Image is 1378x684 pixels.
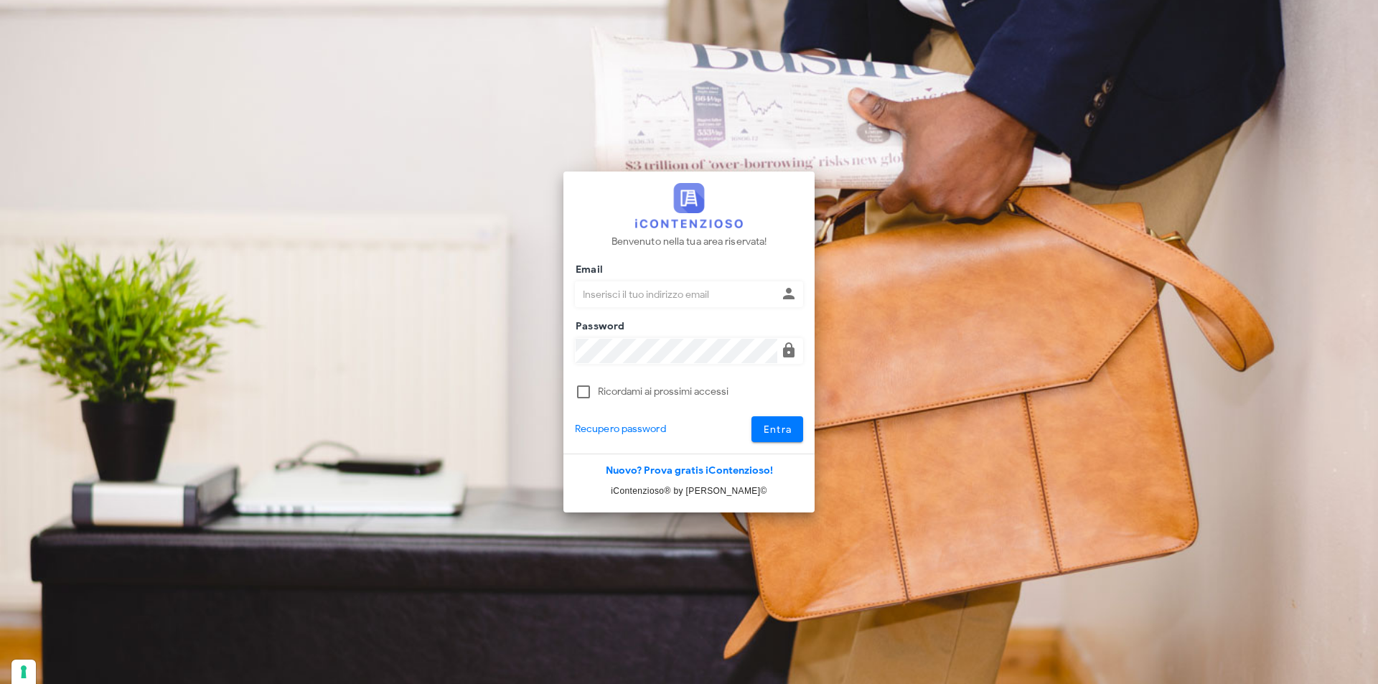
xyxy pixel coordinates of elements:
a: Recupero password [575,421,666,437]
label: Password [571,319,625,334]
p: Benvenuto nella tua area riservata! [611,234,767,250]
label: Ricordami ai prossimi accessi [598,385,803,399]
span: Entra [763,423,792,436]
p: iContenzioso® by [PERSON_NAME]© [563,484,815,498]
a: Nuovo? Prova gratis iContenzioso! [606,464,773,477]
button: Le tue preferenze relative al consenso per le tecnologie di tracciamento [11,660,36,684]
label: Email [571,263,603,277]
input: Inserisci il tuo indirizzo email [576,282,777,306]
button: Entra [751,416,804,442]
